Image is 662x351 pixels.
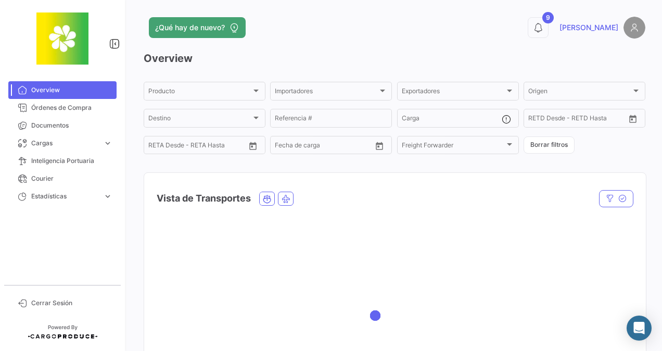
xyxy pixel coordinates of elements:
[31,139,99,148] span: Cargas
[8,117,117,134] a: Documentos
[148,143,167,151] input: Desde
[528,116,547,123] input: Desde
[31,174,112,183] span: Courier
[524,136,575,154] button: Borrar filtros
[36,12,88,65] img: 8664c674-3a9e-46e9-8cba-ffa54c79117b.jfif
[372,138,387,154] button: Open calendar
[627,316,652,341] div: Abrir Intercom Messenger
[31,85,112,95] span: Overview
[31,156,112,166] span: Inteligencia Portuaria
[275,143,294,151] input: Desde
[31,121,112,130] span: Documentos
[31,103,112,112] span: Órdenes de Compra
[8,99,117,117] a: Órdenes de Compra
[528,89,631,96] span: Origen
[8,81,117,99] a: Overview
[8,152,117,170] a: Inteligencia Portuaria
[402,143,505,151] span: Freight Forwarder
[623,17,645,39] img: placeholder-user.png
[260,192,274,205] button: Ocean
[554,116,601,123] input: Hasta
[148,89,251,96] span: Producto
[174,143,221,151] input: Hasta
[103,139,112,148] span: expand_more
[402,89,505,96] span: Exportadores
[301,143,347,151] input: Hasta
[155,22,225,33] span: ¿Qué hay de nuevo?
[245,138,261,154] button: Open calendar
[157,191,251,206] h4: Vista de Transportes
[8,170,117,187] a: Courier
[149,17,246,38] button: ¿Qué hay de nuevo?
[31,298,112,308] span: Cerrar Sesión
[625,111,641,127] button: Open calendar
[278,192,293,205] button: Air
[559,22,618,33] span: [PERSON_NAME]
[275,89,378,96] span: Importadores
[148,116,251,123] span: Destino
[144,51,645,66] h3: Overview
[103,192,112,201] span: expand_more
[31,192,99,201] span: Estadísticas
